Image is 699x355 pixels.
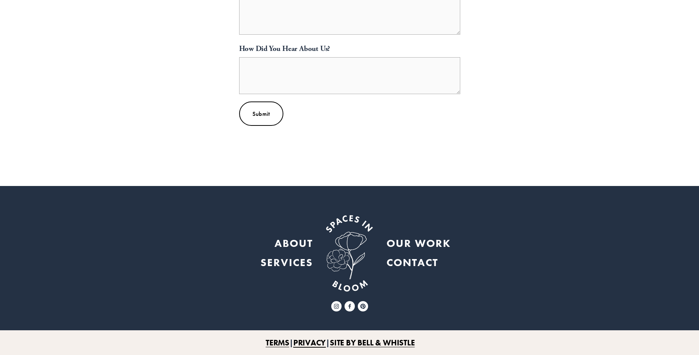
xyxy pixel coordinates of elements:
a: Pinterest [358,301,368,311]
button: SubmitSubmit [239,101,283,126]
strong: SERVICES [261,256,313,269]
span: How Did You Hear About Us? [239,42,331,56]
a: CONTACT [387,253,438,272]
a: Instagram [331,301,342,311]
a: PRIVACY [293,335,326,350]
a: OUR WORK [387,234,451,253]
a: SERVICES [261,253,313,272]
p: | | [165,335,515,350]
strong: CONTACT [387,256,438,269]
a: SITE BY BELL & WHISTLE [330,335,415,350]
strong: OUR WORK [387,237,451,250]
a: ABOUT [275,234,313,253]
span: Submit [252,110,270,118]
strong: ABOUT [275,237,313,250]
span: PRIVACY [293,337,326,348]
a: Facebook [345,301,355,311]
a: TERMS [266,335,289,350]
